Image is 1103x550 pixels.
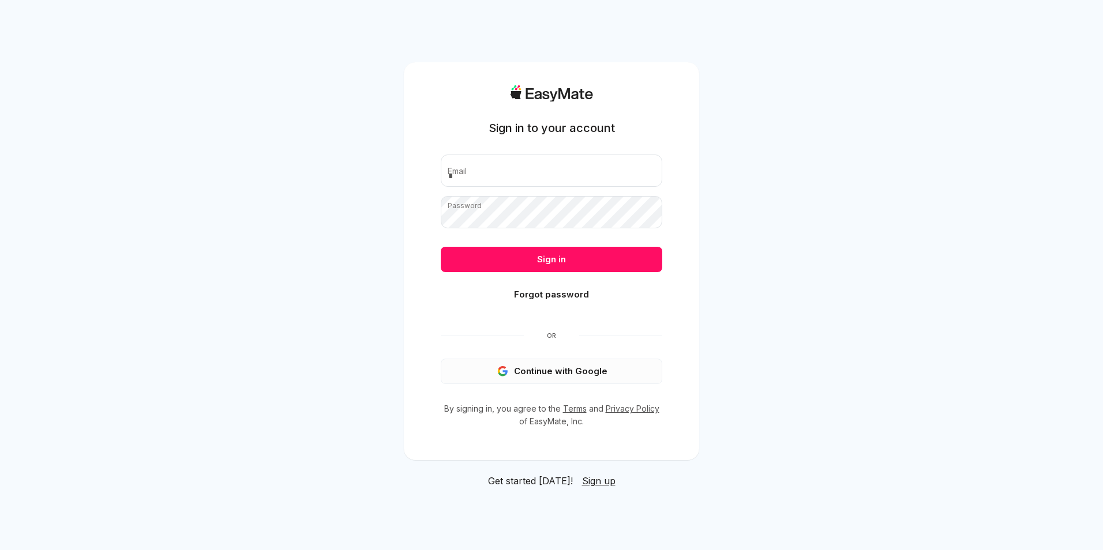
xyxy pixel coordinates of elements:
[524,331,579,340] span: Or
[563,404,587,413] a: Terms
[489,120,615,136] h1: Sign in to your account
[582,474,616,488] a: Sign up
[441,359,662,384] button: Continue with Google
[441,247,662,272] button: Sign in
[441,282,662,307] button: Forgot password
[606,404,659,413] a: Privacy Policy
[488,474,573,488] span: Get started [DATE]!
[441,402,662,428] p: By signing in, you agree to the and of EasyMate, Inc.
[582,475,616,487] span: Sign up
